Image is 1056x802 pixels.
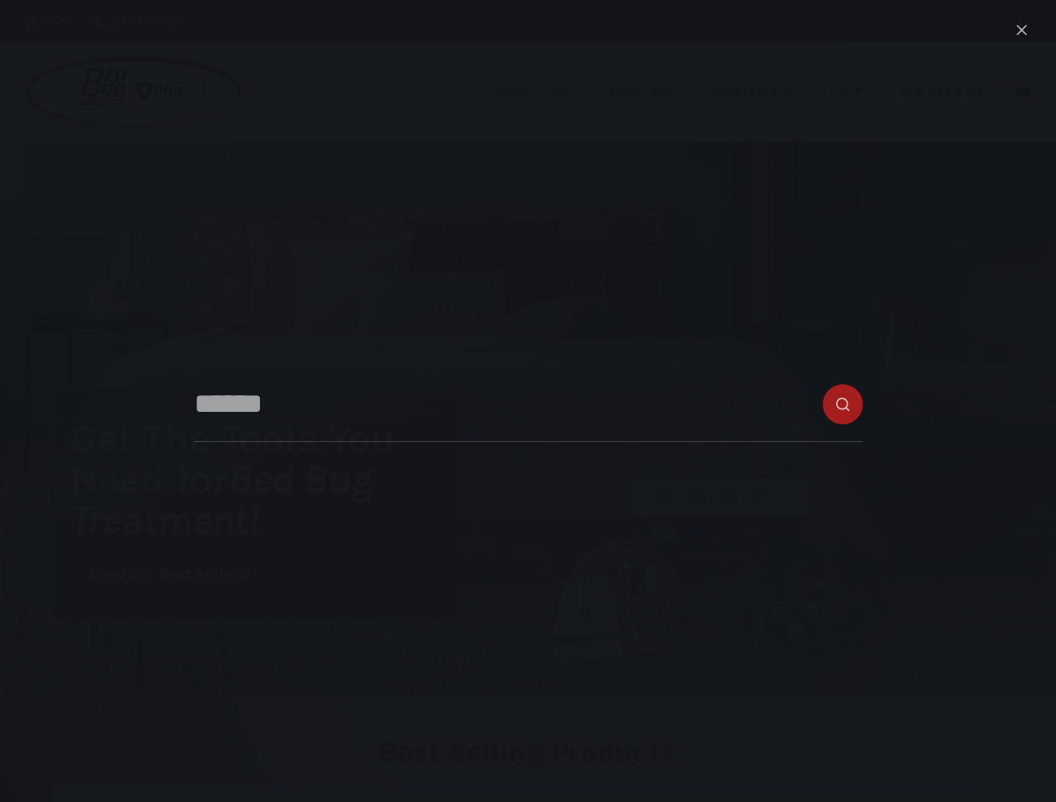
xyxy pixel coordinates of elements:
[485,42,995,142] nav: Primary
[889,42,995,142] a: Our Reviews
[819,42,889,142] a: Shop
[90,567,251,583] span: View our Best Sellers!
[596,42,696,142] a: About Us
[70,557,271,593] a: View our Best Sellers!
[696,42,819,142] a: Information
[1018,15,1031,28] button: Search
[25,55,244,129] img: Prevsol/Bed Bug Heat Doctor
[485,42,596,142] a: Industries
[70,418,460,541] h1: Get The Tools You Need for
[13,7,64,57] button: Open LiveChat chat widget
[53,738,1003,767] h2: Best Selling Products
[70,455,373,544] i: Bed Bug Treatment!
